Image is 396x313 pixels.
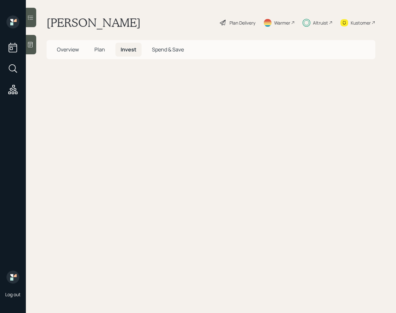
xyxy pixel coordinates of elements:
span: Overview [57,46,79,53]
div: Altruist [313,19,328,26]
span: Spend & Save [152,46,184,53]
h1: [PERSON_NAME] [47,16,141,30]
div: Warmer [274,19,290,26]
div: Kustomer [351,19,371,26]
span: Plan [94,46,105,53]
img: retirable_logo.png [6,271,19,284]
span: Invest [121,46,136,53]
div: Log out [5,291,21,297]
div: Plan Delivery [230,19,255,26]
